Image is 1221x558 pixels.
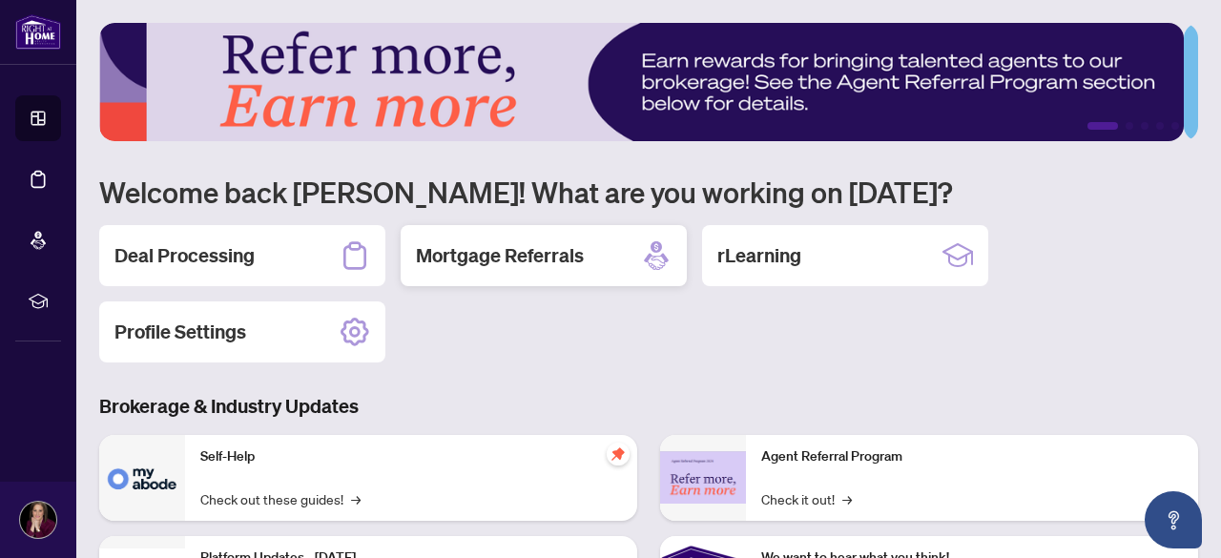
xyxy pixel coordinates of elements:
span: → [842,488,852,509]
span: → [351,488,361,509]
h3: Brokerage & Industry Updates [99,393,1198,420]
button: 5 [1171,122,1179,130]
a: Check out these guides!→ [200,488,361,509]
span: pushpin [607,443,630,465]
p: Self-Help [200,446,622,467]
h2: Mortgage Referrals [416,242,584,269]
img: logo [15,14,61,50]
a: Check it out!→ [761,488,852,509]
h2: Deal Processing [114,242,255,269]
h2: Profile Settings [114,319,246,345]
button: Open asap [1145,491,1202,548]
button: 4 [1156,122,1164,130]
img: Self-Help [99,435,185,521]
button: 2 [1126,122,1133,130]
button: 3 [1141,122,1149,130]
button: 1 [1087,122,1118,130]
img: Slide 0 [99,23,1184,141]
img: Profile Icon [20,502,56,538]
h1: Welcome back [PERSON_NAME]! What are you working on [DATE]? [99,174,1198,210]
h2: rLearning [717,242,801,269]
img: Agent Referral Program [660,451,746,504]
p: Agent Referral Program [761,446,1183,467]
